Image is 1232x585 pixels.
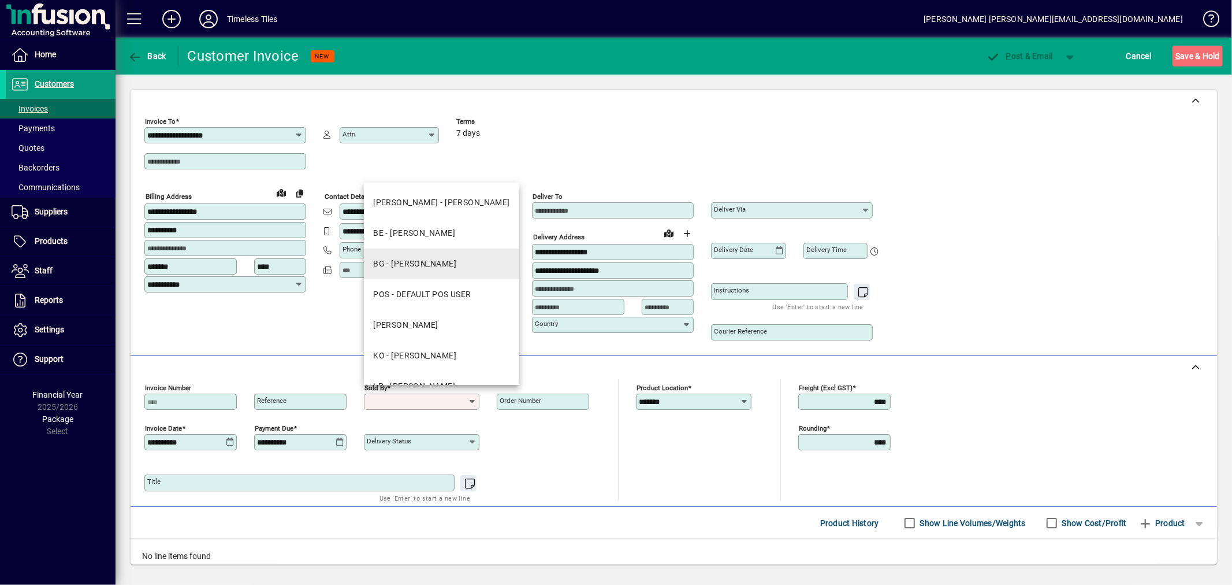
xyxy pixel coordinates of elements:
div: BE - [PERSON_NAME] [373,227,455,239]
span: Communications [12,183,80,192]
span: Back [128,51,166,61]
mat-label: Freight (excl GST) [799,384,853,392]
span: Staff [35,266,53,275]
mat-option: BJ - BARRY JOHNSTON [364,187,519,218]
span: Invoices [12,104,48,113]
span: Quotes [12,143,44,153]
mat-label: Rounding [799,424,827,432]
a: Products [6,227,116,256]
mat-option: BE - BEN JOHNSTON [364,218,519,249]
mat-label: Country [535,320,558,328]
div: POS - DEFAULT POS USER [373,288,471,301]
span: Package [42,414,73,424]
mat-option: LP - LACHLAN PEARSON [364,371,519,402]
button: Copy to Delivery address [291,184,309,202]
label: Show Line Volumes/Weights [918,517,1026,529]
mat-option: BG - BLAIZE GERRAND [364,249,519,279]
button: Profile [190,9,227,29]
span: Home [35,50,56,59]
mat-hint: Use 'Enter' to start a new line [773,300,863,313]
span: ost & Email [986,51,1053,61]
mat-label: Invoice number [145,384,191,392]
a: Staff [6,257,116,286]
a: View on map [660,224,678,242]
button: Post & Email [980,46,1059,66]
button: Choose address [678,224,697,243]
div: [PERSON_NAME] [PERSON_NAME][EMAIL_ADDRESS][DOMAIN_NAME] [924,10,1183,28]
mat-label: Invoice To [145,117,176,125]
div: BG - [PERSON_NAME] [373,258,456,270]
mat-label: Reference [257,397,286,405]
a: Support [6,345,116,374]
span: Suppliers [35,207,68,216]
a: Knowledge Base [1194,2,1218,40]
mat-label: Invoice date [145,424,182,432]
div: [PERSON_NAME] [373,319,438,331]
mat-label: Attn [343,130,355,138]
a: Invoices [6,99,116,119]
a: Settings [6,316,116,345]
span: Payments [12,124,55,133]
a: View on map [272,183,291,202]
span: Backorders [12,163,59,172]
mat-label: Title [147,477,161,486]
mat-label: Deliver via [714,205,746,213]
mat-label: Order number [500,397,541,405]
a: Backorders [6,158,116,177]
span: Terms [456,118,526,125]
button: Product [1133,513,1191,534]
span: ave & Hold [1175,47,1220,65]
span: Products [35,236,68,246]
mat-label: Courier Reference [714,327,767,335]
span: Reports [35,295,63,305]
button: Cancel [1123,46,1155,66]
div: Customer Invoice [188,47,299,65]
span: 7 days [456,129,480,138]
mat-label: Delivery time [806,246,847,254]
mat-label: Deliver To [533,192,563,201]
span: Cancel [1126,47,1152,65]
mat-label: Delivery status [367,437,411,445]
span: NEW [315,53,330,60]
button: Product History [816,513,884,534]
mat-option: KO - KAREN O'NEILL [364,340,519,371]
button: Back [125,46,169,66]
mat-option: POS - DEFAULT POS USER [364,279,519,310]
span: Product [1138,514,1185,532]
span: Customers [35,79,74,88]
span: P [1006,51,1011,61]
mat-hint: Use 'Enter' to start a new line [379,491,470,505]
a: Payments [6,119,116,138]
span: Support [35,354,64,364]
mat-label: Product location [637,384,688,392]
mat-label: Instructions [714,286,749,294]
span: Settings [35,325,64,334]
button: Save & Hold [1173,46,1223,66]
a: Reports [6,286,116,315]
a: Suppliers [6,198,116,227]
div: LP - [PERSON_NAME] [373,380,455,393]
div: No line items found [131,539,1217,574]
a: Communications [6,177,116,197]
a: Home [6,40,116,69]
label: Show Cost/Profit [1060,517,1127,529]
mat-label: Sold by [364,384,387,392]
app-page-header-button: Back [116,46,179,66]
mat-label: Payment due [255,424,293,432]
a: Quotes [6,138,116,158]
span: Product History [820,514,879,532]
div: KO - [PERSON_NAME] [373,350,456,362]
div: Timeless Tiles [227,10,277,28]
mat-label: Delivery date [714,246,753,254]
span: S [1175,51,1180,61]
div: [PERSON_NAME] - [PERSON_NAME] [373,197,510,209]
mat-label: Phone [343,245,361,253]
mat-option: EJ - ELISE JOHNSTON [364,310,519,340]
button: Add [153,9,190,29]
span: Financial Year [33,390,83,399]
